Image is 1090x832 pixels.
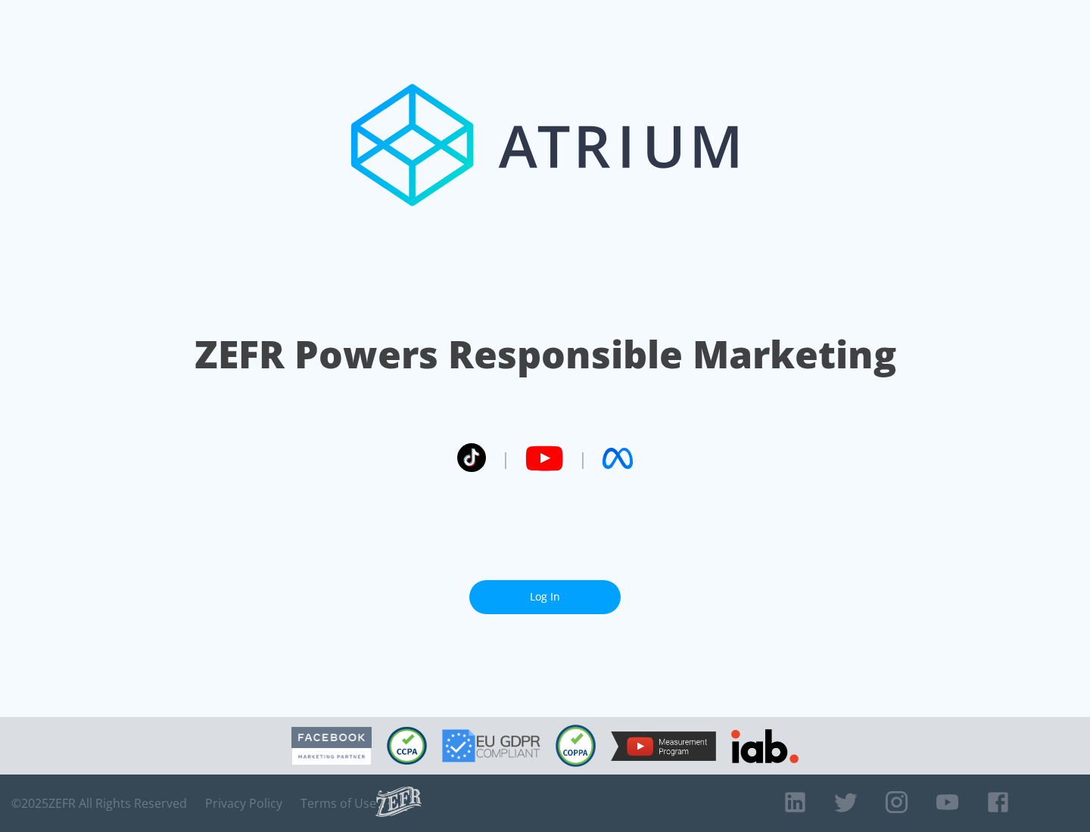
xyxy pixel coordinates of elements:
a: Log In [469,580,621,614]
a: Privacy Policy [205,796,282,811]
span: | [578,447,587,470]
a: Terms of Use [301,796,376,811]
img: CCPA Compliant [387,727,427,765]
img: YouTube Measurement Program [611,731,716,761]
span: | [501,447,510,470]
h1: ZEFR Powers Responsible Marketing [195,328,896,380]
img: IAB [731,729,799,763]
img: COPPA Compliant [556,725,596,767]
img: Facebook Marketing Partner [291,727,372,765]
img: GDPR Compliant [442,729,540,762]
span: © 2025 ZEFR All Rights Reserved [11,796,187,811]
